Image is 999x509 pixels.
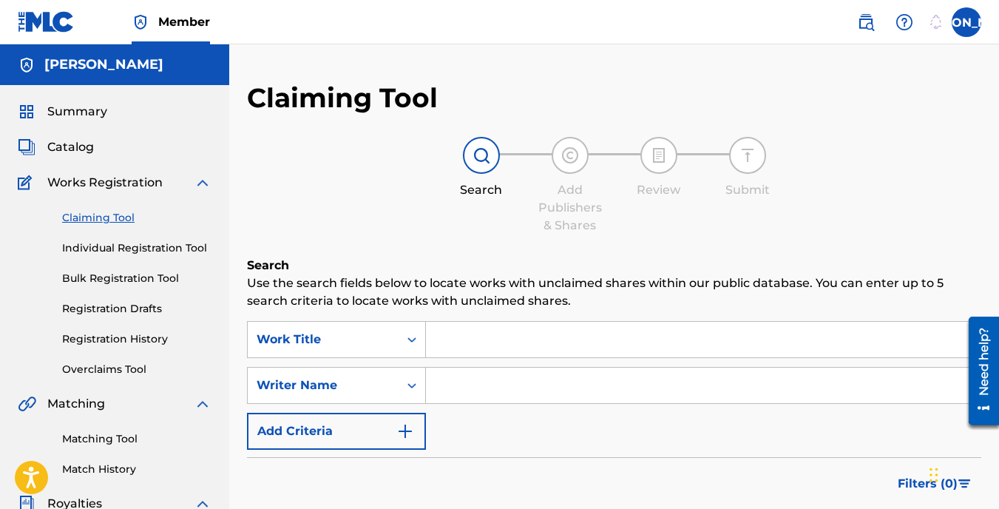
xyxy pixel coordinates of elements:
img: step indicator icon for Search [473,146,490,164]
a: SummarySummary [18,103,107,121]
div: Add Publishers & Shares [533,181,607,235]
a: Public Search [851,7,881,37]
div: Help [890,7,919,37]
img: Works Registration [18,174,37,192]
a: CatalogCatalog [18,138,94,156]
a: Registration History [62,331,211,347]
img: Catalog [18,138,35,156]
img: MLC Logo [18,11,75,33]
h6: Search [247,257,981,274]
button: Add Criteria [247,413,426,450]
h2: Claiming Tool [247,81,438,115]
iframe: Resource Center [958,311,999,431]
img: step indicator icon for Add Publishers & Shares [561,146,579,164]
img: search [857,13,875,31]
span: Member [158,13,210,30]
button: Filters (0) [889,465,981,502]
span: Filters ( 0 ) [898,475,958,493]
div: Review [622,181,696,199]
img: 9d2ae6d4665cec9f34b9.svg [396,422,414,440]
a: Individual Registration Tool [62,240,211,256]
img: step indicator icon for Review [650,146,668,164]
a: Bulk Registration Tool [62,271,211,286]
div: Drag [929,453,938,497]
img: expand [194,395,211,413]
img: help [895,13,913,31]
span: Catalog [47,138,94,156]
iframe: Chat Widget [925,438,999,509]
img: Matching [18,395,36,413]
img: Accounts [18,56,35,74]
div: Writer Name [257,377,390,394]
p: Use the search fields below to locate works with unclaimed shares within our public database. You... [247,274,981,310]
img: expand [194,174,211,192]
a: Overclaims Tool [62,362,211,377]
div: Submit [711,181,785,199]
div: User Menu [952,7,981,37]
a: Match History [62,462,211,477]
a: Claiming Tool [62,210,211,226]
h5: Jeremiah Altamiranda [44,56,163,73]
span: Summary [47,103,107,121]
a: Matching Tool [62,431,211,447]
img: Summary [18,103,35,121]
img: Top Rightsholder [132,13,149,31]
a: Registration Drafts [62,301,211,317]
span: Works Registration [47,174,163,192]
img: step indicator icon for Submit [739,146,756,164]
span: Matching [47,395,105,413]
div: Work Title [257,331,390,348]
div: Search [444,181,518,199]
